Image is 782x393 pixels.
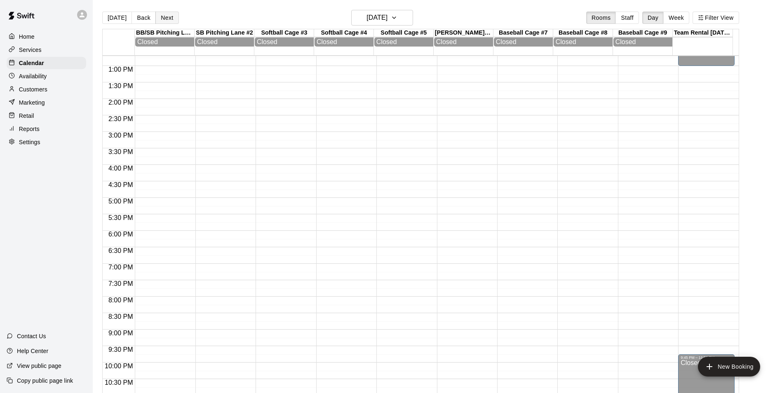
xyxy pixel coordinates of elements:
[493,29,553,37] div: Baseball Cage #7
[7,30,86,43] a: Home
[7,110,86,122] a: Retail
[693,12,739,24] button: Filter View
[17,332,46,340] p: Contact Us
[106,214,135,221] span: 5:30 PM
[254,29,314,37] div: Softball Cage #3
[137,38,192,46] div: Closed
[19,98,45,107] p: Marketing
[613,29,673,37] div: Baseball Cage #9
[106,181,135,188] span: 4:30 PM
[556,38,611,46] div: Closed
[106,148,135,155] span: 3:30 PM
[106,313,135,320] span: 8:30 PM
[7,44,86,56] a: Services
[155,12,178,24] button: Next
[698,357,760,377] button: add
[197,38,252,46] div: Closed
[103,379,135,386] span: 10:30 PM
[615,38,670,46] div: Closed
[106,198,135,205] span: 5:00 PM
[7,96,86,109] a: Marketing
[586,12,616,24] button: Rooms
[19,125,40,133] p: Reports
[376,38,431,46] div: Closed
[103,363,135,370] span: 10:00 PM
[106,165,135,172] span: 4:00 PM
[496,38,551,46] div: Closed
[374,29,434,37] div: Softball Cage #5
[106,231,135,238] span: 6:00 PM
[7,123,86,135] a: Reports
[195,29,254,37] div: SB Pitching Lane #2
[19,33,35,41] p: Home
[7,83,86,96] a: Customers
[106,66,135,73] span: 1:00 PM
[615,12,639,24] button: Staff
[642,12,664,24] button: Day
[106,330,135,337] span: 9:00 PM
[102,12,132,24] button: [DATE]
[106,346,135,353] span: 9:30 PM
[681,356,732,360] div: 9:45 PM – 11:59 PM
[257,38,312,46] div: Closed
[673,29,733,37] div: Team Rental [DATE] Special (2 Hours)
[17,362,61,370] p: View public page
[106,82,135,89] span: 1:30 PM
[436,38,491,46] div: Closed
[553,29,613,37] div: Baseball Cage #8
[19,46,42,54] p: Services
[314,29,374,37] div: Softball Cage #4
[19,72,47,80] p: Availability
[434,29,493,37] div: [PERSON_NAME] #6
[106,280,135,287] span: 7:30 PM
[366,12,387,23] h6: [DATE]
[7,57,86,69] a: Calendar
[19,85,47,94] p: Customers
[106,247,135,254] span: 6:30 PM
[351,10,413,26] button: [DATE]
[106,115,135,122] span: 2:30 PM
[17,377,73,385] p: Copy public page link
[106,297,135,304] span: 8:00 PM
[135,29,195,37] div: BB/SB Pitching Lane #1
[7,136,86,148] a: Settings
[7,70,86,82] a: Availability
[106,132,135,139] span: 3:00 PM
[317,38,371,46] div: Closed
[106,264,135,271] span: 7:00 PM
[19,138,40,146] p: Settings
[132,12,156,24] button: Back
[663,12,689,24] button: Week
[19,112,34,120] p: Retail
[106,99,135,106] span: 2:00 PM
[19,59,44,67] p: Calendar
[17,347,48,355] p: Help Center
